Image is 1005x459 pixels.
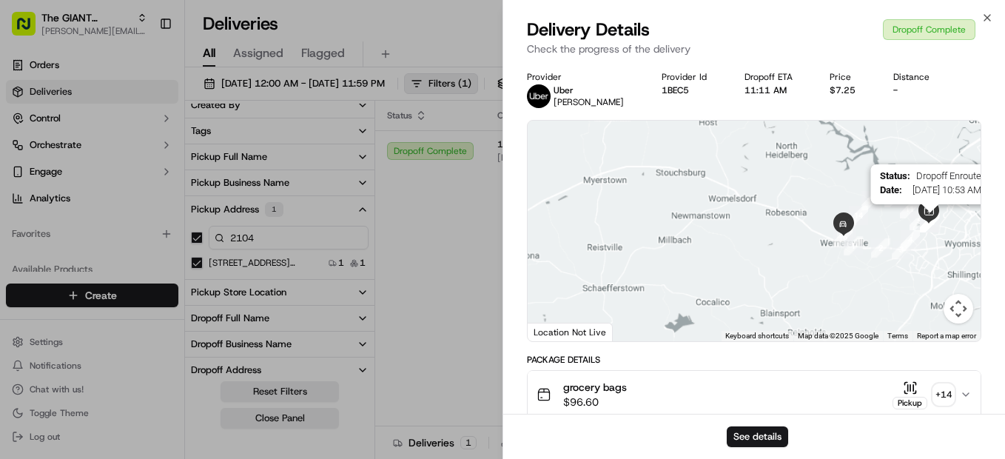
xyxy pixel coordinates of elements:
div: 13 [861,191,881,210]
div: + 14 [933,384,954,405]
div: Start new chat [50,141,243,156]
div: Dropoff ETA [744,71,807,83]
img: 1736555255976-a54dd68f-1ca7-489b-9aae-adbdc363a1c4 [15,141,41,168]
span: Date : [880,184,902,195]
div: 14 [849,206,868,225]
div: 11 [900,199,919,218]
div: Package Details [527,354,981,366]
span: $96.60 [563,395,627,409]
span: [DATE] 10:53 AM [908,184,981,195]
div: 1 [844,236,863,255]
p: Welcome 👋 [15,59,269,83]
span: grocery bags [563,380,627,395]
a: Open this area in Google Maps (opens a new window) [531,322,580,341]
button: Pickup+14 [893,381,954,409]
div: Location Not Live [528,323,613,341]
span: [PERSON_NAME] [554,96,624,108]
div: 16 [833,227,853,247]
div: $7.25 [830,84,870,96]
span: Knowledge Base [30,215,113,229]
button: Map camera controls [944,294,973,324]
p: Check the progress of the delivery [527,41,981,56]
div: 3 [892,240,911,259]
button: Keyboard shortcuts [725,331,789,341]
div: 11:11 AM [744,84,807,96]
button: grocery bags$96.60Pickup+14 [528,371,981,418]
div: 5 [910,211,929,230]
span: Delivery Details [527,18,650,41]
div: Distance [893,71,944,83]
div: - [893,84,944,96]
span: Dropoff Enroute [916,170,981,181]
img: Google [531,322,580,341]
div: We're available if you need us! [50,156,187,168]
div: Pickup [893,397,927,409]
button: Pickup [893,381,927,409]
input: Got a question? Start typing here... [38,96,266,111]
a: 💻API Documentation [119,209,243,235]
span: API Documentation [140,215,238,229]
a: Report a map error [917,332,976,340]
a: Terms (opens in new tab) [887,332,908,340]
div: Price [830,71,870,83]
button: Start new chat [252,146,269,164]
button: 1BEC5 [662,84,689,96]
button: See details [727,426,788,447]
div: Provider [527,71,638,83]
div: 4 [901,230,920,249]
img: Nash [15,15,44,44]
div: Provider Id [662,71,721,83]
span: Pylon [147,251,179,262]
a: 📗Knowledge Base [9,209,119,235]
div: 📗 [15,216,27,228]
p: Uber [554,84,624,96]
span: Map data ©2025 Google [798,332,878,340]
div: 💻 [125,216,137,228]
img: profile_uber_ahold_partner.png [527,84,551,108]
span: Status : [880,170,910,181]
div: 2 [871,238,890,258]
a: Powered byPylon [104,250,179,262]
